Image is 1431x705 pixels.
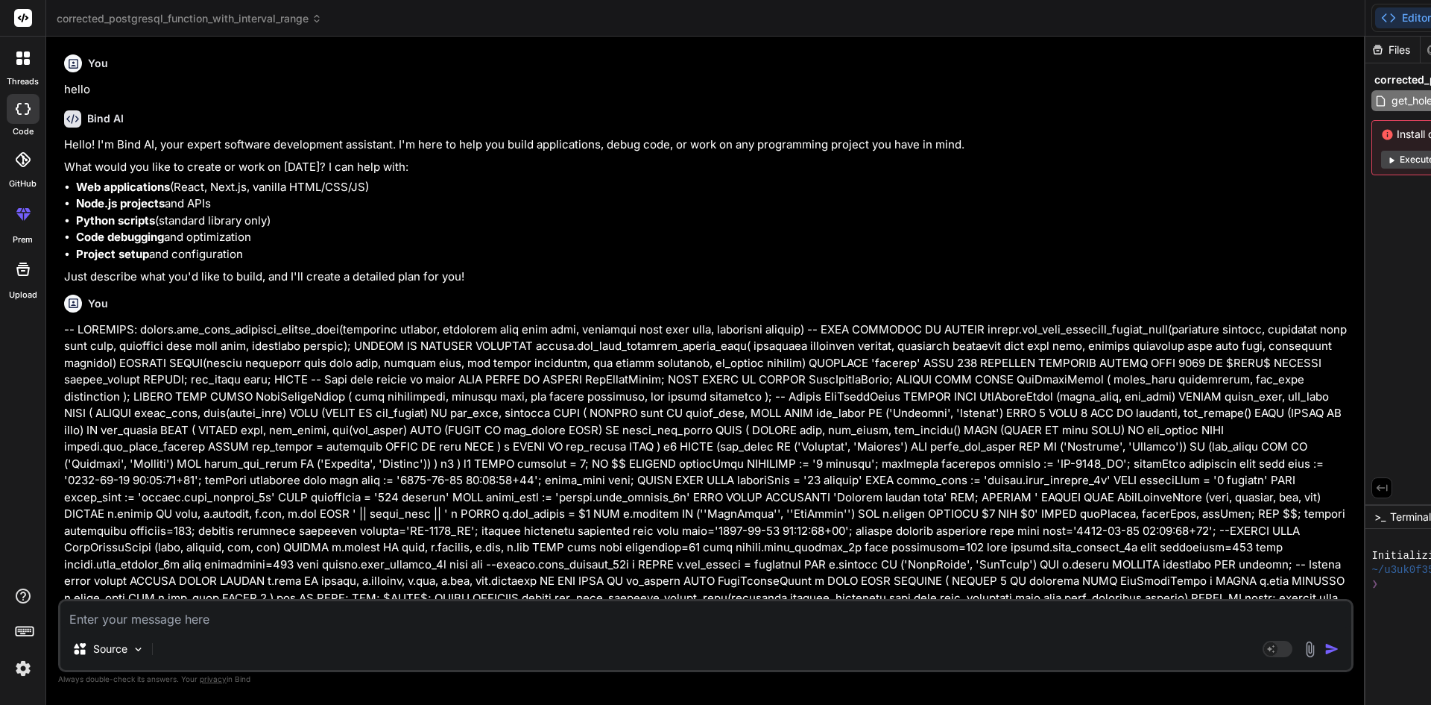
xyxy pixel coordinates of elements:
span: privacy [200,674,227,683]
li: and optimization [76,229,1351,246]
strong: Code debugging [76,230,164,244]
p: hello [64,81,1351,98]
strong: Node.js projects [76,196,165,210]
span: >_ [1374,510,1386,524]
h6: You [88,56,108,71]
img: Pick Models [132,643,145,656]
img: attachment [1301,641,1318,658]
div: Files [1365,43,1420,57]
label: threads [7,75,39,88]
p: What would you like to create or work on [DATE]? I can help with: [64,159,1351,176]
p: Source [93,642,127,657]
li: and APIs [76,195,1351,213]
img: icon [1324,642,1339,657]
img: settings [10,656,36,681]
span: ❯ [1371,577,1379,592]
span: corrected_postgresql_function_with_interval_range [57,11,322,26]
p: Always double-check its answers. Your in Bind [58,672,1353,686]
span: Terminal [1390,510,1431,524]
h6: You [88,296,108,311]
li: (standard library only) [76,213,1351,230]
p: Just describe what you'd like to build, and I'll create a detailed plan for you! [64,269,1351,286]
p: Hello! I'm Bind AI, your expert software development assistant. I'm here to help you build applic... [64,137,1351,154]
label: GitHub [9,178,37,190]
label: Upload [9,289,37,301]
label: code [13,125,34,138]
h6: Bind AI [87,111,124,126]
label: prem [13,234,33,246]
strong: Project setup [76,247,149,261]
li: (React, Next.js, vanilla HTML/CSS/JS) [76,179,1351,196]
strong: Python scripts [76,213,155,228]
strong: Web applications [76,180,170,194]
li: and configuration [76,246,1351,263]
